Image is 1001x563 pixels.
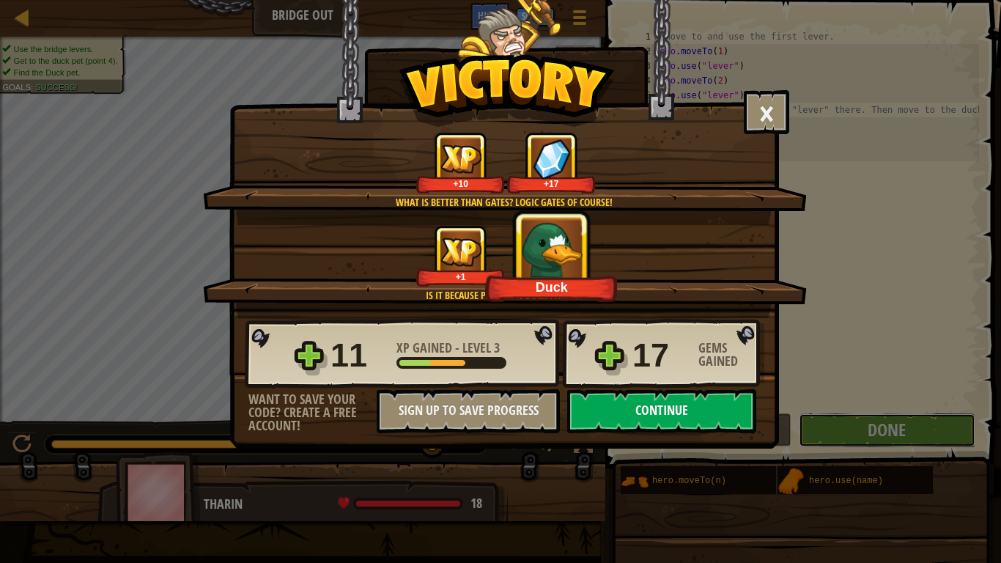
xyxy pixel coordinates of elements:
[698,342,764,368] div: Gems Gained
[522,219,583,280] img: New Item
[533,139,571,179] img: Gems Gained
[567,389,756,433] button: Continue
[273,195,735,210] div: What is better than gates? Logic gates of course!
[330,332,388,379] div: 11
[440,238,481,266] img: XP Gained
[273,288,735,303] div: Is it because Python is duck-typing?
[396,342,500,355] div: -
[494,339,500,357] span: 3
[490,279,614,295] div: Duck
[744,90,789,134] button: ×
[419,271,502,282] div: +1
[459,339,494,357] span: Level
[440,144,481,173] img: XP Gained
[399,54,615,128] img: Victory
[419,178,502,189] div: +10
[632,332,690,379] div: 17
[510,178,593,189] div: +17
[248,393,377,433] div: Want to save your code? Create a free account!
[377,389,560,433] button: Sign Up to Save Progress
[396,339,455,357] span: XP Gained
